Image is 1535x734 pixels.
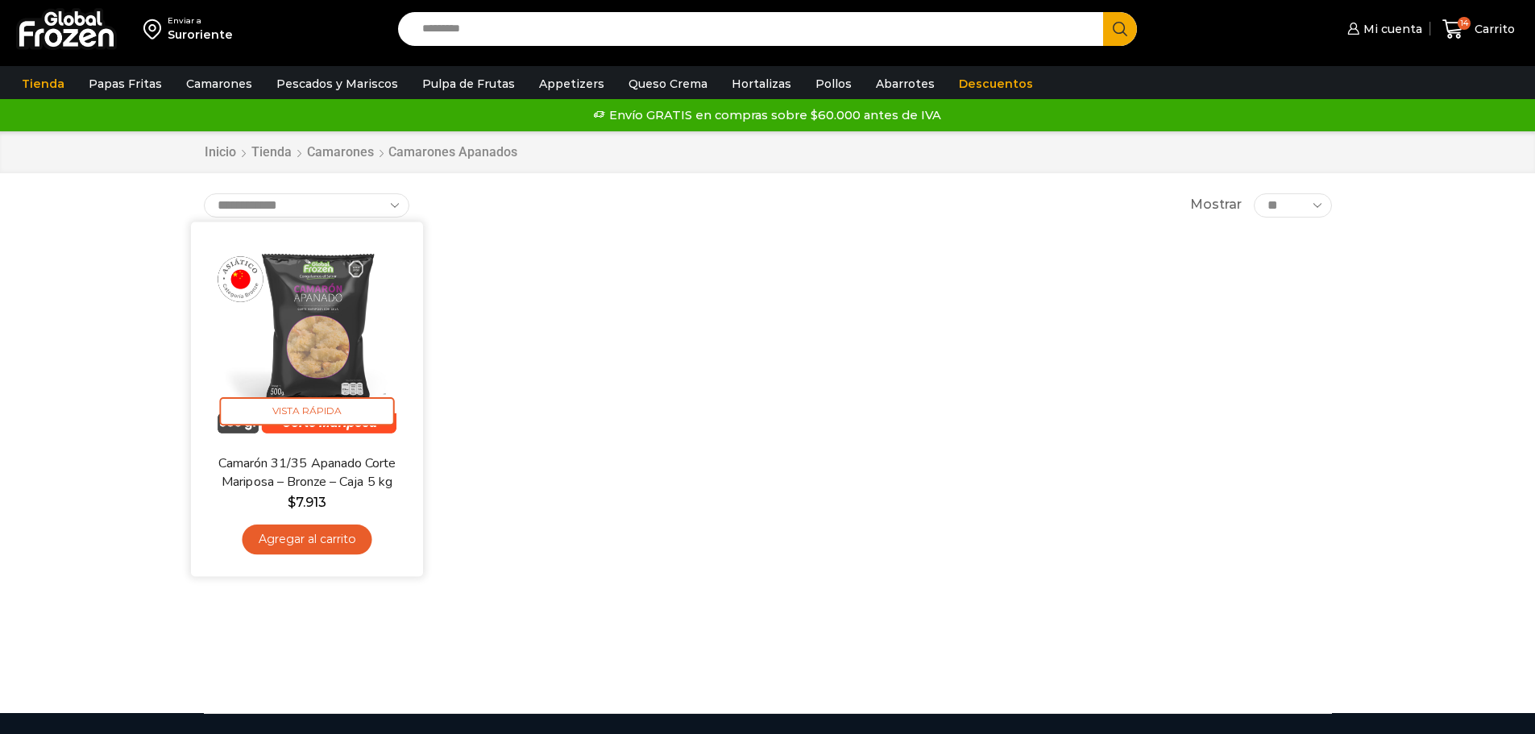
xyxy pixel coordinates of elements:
[81,68,170,99] a: Papas Fritas
[242,525,371,554] a: Agregar al carrito: “Camarón 31/35 Apanado Corte Mariposa - Bronze - Caja 5 kg”
[204,143,517,162] nav: Breadcrumb
[251,143,292,162] a: Tienda
[531,68,612,99] a: Appetizers
[204,193,409,218] select: Pedido de la tienda
[268,68,406,99] a: Pescados y Mariscos
[1359,21,1422,37] span: Mi cuenta
[287,494,326,509] bdi: 7.913
[951,68,1041,99] a: Descuentos
[1343,13,1422,45] a: Mi cuenta
[414,68,523,99] a: Pulpa de Frutas
[213,454,400,491] a: Camarón 31/35 Apanado Corte Mariposa – Bronze – Caja 5 kg
[1438,10,1519,48] a: 14 Carrito
[620,68,716,99] a: Queso Crema
[868,68,943,99] a: Abarrotes
[1190,196,1242,214] span: Mostrar
[1458,17,1471,30] span: 14
[168,15,233,27] div: Enviar a
[219,397,394,425] span: Vista Rápida
[168,27,233,43] div: Suroriente
[1103,12,1137,46] button: Search button
[204,143,237,162] a: Inicio
[724,68,799,99] a: Hortalizas
[1471,21,1515,37] span: Carrito
[807,68,860,99] a: Pollos
[287,494,295,509] span: $
[178,68,260,99] a: Camarones
[388,144,517,160] h1: Camarones Apanados
[14,68,73,99] a: Tienda
[306,143,375,162] a: Camarones
[143,15,168,43] img: address-field-icon.svg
